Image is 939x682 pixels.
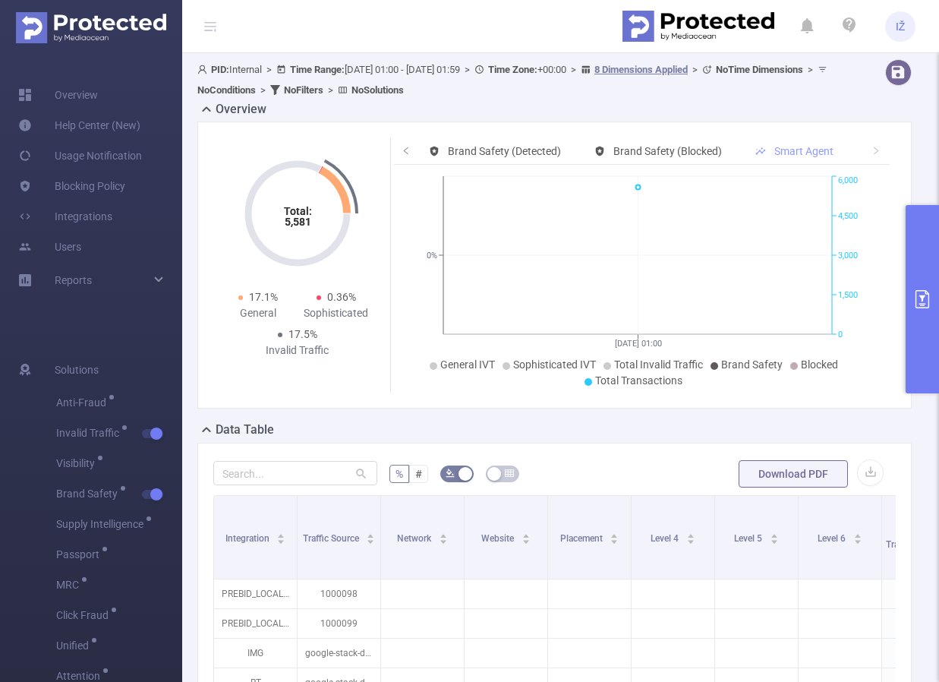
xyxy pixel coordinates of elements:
[610,532,619,536] i: icon: caret-up
[803,64,818,75] span: >
[367,532,375,536] i: icon: caret-up
[427,251,437,260] tspan: 0%
[439,532,448,541] div: Sort
[770,532,778,536] i: icon: caret-up
[55,355,99,385] span: Solutions
[734,533,764,544] span: Level 5
[56,397,112,408] span: Anti-Fraud
[214,639,297,668] p: IMG
[871,146,881,155] i: icon: right
[838,330,843,339] tspan: 0
[853,538,862,542] i: icon: caret-down
[395,468,403,480] span: %
[214,579,297,608] p: PREBID_LOCAL_CACHE
[18,110,140,141] a: Help Center (New)
[397,533,433,544] span: Network
[18,232,81,262] a: Users
[18,201,112,232] a: Integrations
[818,533,848,544] span: Level 6
[614,339,661,349] tspan: [DATE] 01:00
[284,216,310,228] tspan: 5,581
[838,290,858,300] tspan: 1,500
[277,538,285,542] i: icon: caret-down
[216,421,274,439] h2: Data Table
[770,538,778,542] i: icon: caret-down
[838,176,858,186] tspan: 6,000
[288,328,317,340] span: 17.5%
[853,532,862,541] div: Sort
[225,533,272,544] span: Integration
[56,488,123,499] span: Brand Safety
[216,100,266,118] h2: Overview
[56,671,106,681] span: Attention
[366,532,375,541] div: Sort
[896,11,906,42] span: IŽ
[566,64,581,75] span: >
[686,532,695,536] i: icon: caret-up
[56,579,84,590] span: MRC
[721,358,783,371] span: Brand Safety
[838,251,858,260] tspan: 3,000
[16,12,166,43] img: Protected Media
[219,305,298,321] div: General
[774,145,833,157] span: Smart Agent
[415,468,422,480] span: #
[505,469,514,478] i: icon: table
[521,532,531,541] div: Sort
[213,461,377,485] input: Search...
[258,343,336,358] div: Invalid Traffic
[197,64,831,96] span: Internal [DATE] 01:00 - [DATE] 01:59 +00:00
[613,145,722,157] span: Brand Safety (Blocked)
[18,171,125,201] a: Blocking Policy
[440,358,495,371] span: General IVT
[298,609,380,638] p: 1000099
[56,640,94,651] span: Unified
[513,358,596,371] span: Sophisticated IVT
[18,80,98,110] a: Overview
[56,428,124,438] span: Invalid Traffic
[18,141,142,171] a: Usage Notification
[686,538,695,542] i: icon: caret-down
[595,374,682,387] span: Total Transactions
[481,533,516,544] span: Website
[488,64,537,75] b: Time Zone:
[610,538,619,542] i: icon: caret-down
[327,291,356,303] span: 0.36%
[439,538,447,542] i: icon: caret-down
[55,274,92,286] span: Reports
[402,146,411,155] i: icon: left
[801,358,838,371] span: Blocked
[651,533,681,544] span: Level 4
[197,65,211,74] i: icon: user
[560,533,605,544] span: Placement
[770,532,779,541] div: Sort
[739,460,848,488] button: Download PDF
[716,64,803,75] b: No Time Dimensions
[594,64,688,75] u: 8 Dimensions Applied
[303,533,361,544] span: Traffic Source
[249,291,278,303] span: 17.1%
[614,358,703,371] span: Total Invalid Traffic
[211,64,229,75] b: PID:
[284,84,323,96] b: No Filters
[686,532,695,541] div: Sort
[197,84,256,96] b: No Conditions
[56,610,114,620] span: Click Fraud
[323,84,338,96] span: >
[283,205,311,217] tspan: Total:
[688,64,702,75] span: >
[56,458,100,469] span: Visibility
[55,265,92,295] a: Reports
[256,84,270,96] span: >
[290,64,345,75] b: Time Range:
[298,639,380,668] p: google-stack-driver-checks
[853,532,862,536] i: icon: caret-up
[214,609,297,638] p: PREBID_LOCAL_CACHE
[56,549,105,560] span: Passport
[838,211,858,221] tspan: 4,500
[56,519,149,529] span: Supply Intelligence
[277,532,285,536] i: icon: caret-up
[610,532,619,541] div: Sort
[367,538,375,542] i: icon: caret-down
[521,532,530,536] i: icon: caret-up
